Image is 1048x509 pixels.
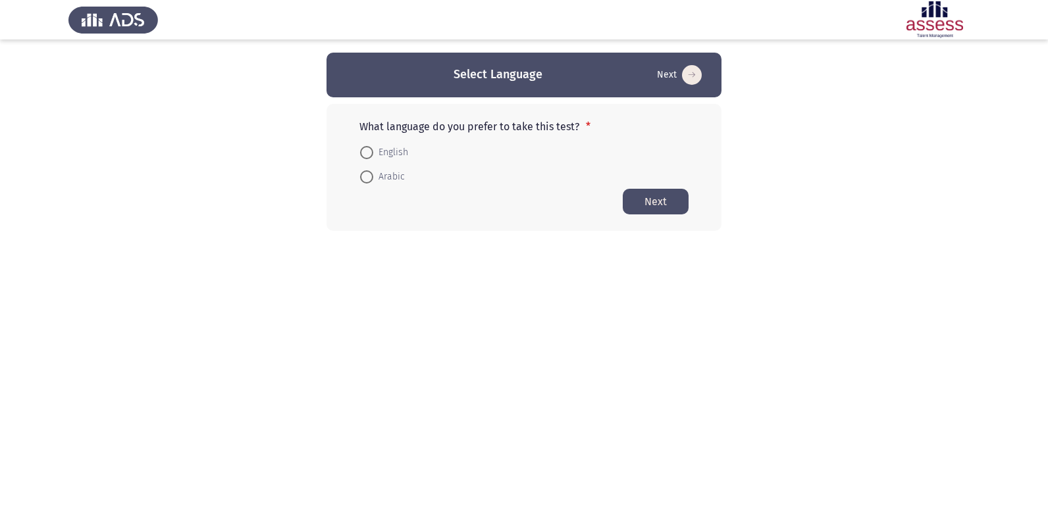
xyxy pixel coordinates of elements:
[373,169,405,185] span: Arabic
[623,189,689,214] button: Start assessment
[68,1,158,38] img: Assess Talent Management logo
[454,66,542,83] h3: Select Language
[359,120,689,133] p: What language do you prefer to take this test?
[890,1,980,38] img: Assessment logo of ASSESS Employability - EBI
[373,145,408,160] span: English
[653,64,706,85] button: Start assessment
